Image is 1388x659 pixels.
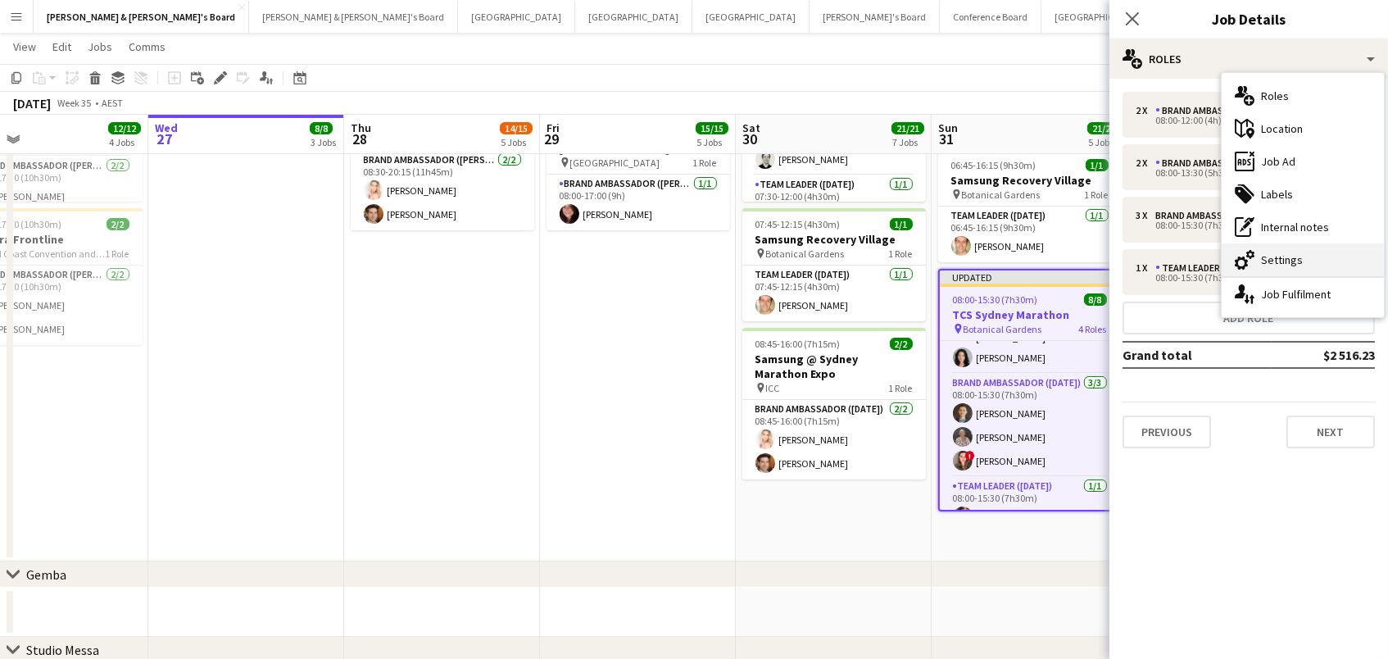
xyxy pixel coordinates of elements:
div: 2 x [1136,105,1155,116]
app-job-card: 08:30-20:15 (11h45m)2/2Samsung @ Sydney Marathon Expo ICC1 RoleBrand Ambassador ([PERSON_NAME])2/... [351,79,534,230]
div: Job Ad [1222,145,1384,178]
span: Week 35 [54,97,95,109]
span: Thu [351,120,371,135]
span: 28 [348,130,371,148]
div: 5 Jobs [1088,136,1119,148]
span: 12/12 [108,122,141,134]
span: 07:45-12:15 (4h30m) [755,218,841,230]
span: Comms [129,39,166,54]
a: Edit [46,36,78,57]
div: Internal notes [1222,211,1384,243]
span: View [13,39,36,54]
h3: Samsung Recovery Village [938,173,1122,188]
button: [GEOGRAPHIC_DATA] [1041,1,1159,33]
app-card-role: Brand Ambassador ([PERSON_NAME])1/108:00-17:00 (9h)[PERSON_NAME] [547,175,730,230]
td: Grand total [1123,342,1272,368]
span: 1 Role [106,248,129,260]
span: 4 Roles [1079,323,1107,335]
span: Botanical Gardens [962,189,1041,201]
button: [GEOGRAPHIC_DATA] [692,1,810,33]
div: 2 x [1136,157,1155,169]
span: Sun [938,120,958,135]
div: Labels [1222,178,1384,211]
div: 5 Jobs [696,136,728,148]
span: 27 [152,130,178,148]
span: 1 Role [693,157,717,169]
span: 15/15 [696,122,728,134]
app-job-card: 08:00-17:00 (9h)1/1[GEOGRAPHIC_DATA] [GEOGRAPHIC_DATA]1 RoleBrand Ambassador ([PERSON_NAME])1/108... [547,117,730,230]
div: 1 x [1136,262,1155,274]
span: 8/8 [310,122,333,134]
div: Studio Messa [26,642,99,658]
div: Brand Ambassador ([DATE]) [1155,157,1297,169]
app-job-card: 08:45-16:00 (7h15m)2/2Samsung @ Sydney Marathon Expo ICC1 RoleBrand Ambassador ([DATE])2/208:45-1... [742,328,926,479]
div: 3 Jobs [311,136,336,148]
span: [GEOGRAPHIC_DATA] [570,157,660,169]
a: Comms [122,36,172,57]
span: Fri [547,120,560,135]
div: 08:00-12:00 (4h) [1136,116,1345,125]
div: Settings [1222,243,1384,276]
button: [GEOGRAPHIC_DATA] [575,1,692,33]
span: 8/8 [1084,293,1107,306]
span: 1/1 [890,218,913,230]
app-job-card: 07:45-12:15 (4h30m)1/1Samsung Recovery Village Botanical Gardens1 RoleTeam Leader ([DATE])1/107:4... [742,208,926,321]
span: ! [965,451,975,461]
div: Updated [940,270,1120,284]
span: Wed [155,120,178,135]
span: 1 Role [1085,189,1109,201]
app-card-role: Team Leader ([DATE])1/107:45-12:15 (4h30m)[PERSON_NAME] [742,266,926,321]
app-job-card: 06:45-16:15 (9h30m)1/1Samsung Recovery Village Botanical Gardens1 RoleTeam Leader ([DATE])1/106:4... [938,149,1122,262]
span: 08:00-15:30 (7h30m) [953,293,1038,306]
span: ICC [766,382,780,394]
span: Botanical Gardens [766,248,845,260]
button: Conference Board [940,1,1041,33]
div: AEST [102,97,123,109]
div: 08:00-13:30 (5h30m) [1136,169,1345,177]
span: 1 Role [889,248,913,260]
span: 08:45-16:00 (7h15m) [755,338,841,350]
h3: TCS Sydney Marathon [940,307,1120,322]
div: Job Fulfilment [1222,278,1384,311]
span: 21/21 [1087,122,1120,134]
div: 08:00-15:30 (7h30m) [1136,221,1345,230]
span: 31 [936,130,958,148]
div: Brand Ambassador ([DATE]) [1155,105,1297,116]
div: Brand Ambassador ([DATE]) [1155,210,1290,221]
button: Add role [1123,302,1375,334]
app-card-role: Brand Ambassador ([DATE])3/308:00-15:30 (7h30m)[PERSON_NAME][PERSON_NAME]![PERSON_NAME] [940,374,1120,477]
button: Previous [1123,416,1211,448]
button: [GEOGRAPHIC_DATA] [458,1,575,33]
h3: Samsung @ Sydney Marathon Expo [742,352,926,381]
app-card-role: Team Leader ([DATE])1/107:30-12:00 (4h30m) [742,175,926,231]
div: Updated08:00-15:30 (7h30m)8/8TCS Sydney Marathon Botanical Gardens4 Roles[PERSON_NAME]Brand Ambas... [938,269,1122,511]
div: 5 Jobs [501,136,532,148]
div: 7 Jobs [892,136,923,148]
span: 06:45-16:15 (9h30m) [951,159,1036,171]
app-card-role: Brand Ambassador ([PERSON_NAME])2/208:30-20:15 (11h45m)[PERSON_NAME][PERSON_NAME] [351,151,534,230]
span: 1 Role [889,382,913,394]
span: Jobs [88,39,112,54]
span: 14/15 [500,122,533,134]
div: 3 x [1136,210,1155,221]
a: View [7,36,43,57]
div: Team Leader ([DATE]) [1155,262,1263,274]
td: $2 516.23 [1272,342,1375,368]
span: 1/1 [1086,159,1109,171]
div: Roles [1109,39,1388,79]
div: 4 Jobs [109,136,140,148]
button: Next [1286,416,1375,448]
span: 2/2 [890,338,913,350]
button: [PERSON_NAME] & [PERSON_NAME]'s Board [34,1,249,33]
app-card-role: Team Leader ([DATE])1/108:00-15:30 (7h30m)[PERSON_NAME] [940,477,1120,533]
span: 30 [740,130,760,148]
span: 21/21 [891,122,924,134]
button: [PERSON_NAME]'s Board [810,1,940,33]
h3: Job Details [1109,8,1388,30]
span: 29 [544,130,560,148]
span: Botanical Gardens [964,323,1042,335]
div: [DATE] [13,95,51,111]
